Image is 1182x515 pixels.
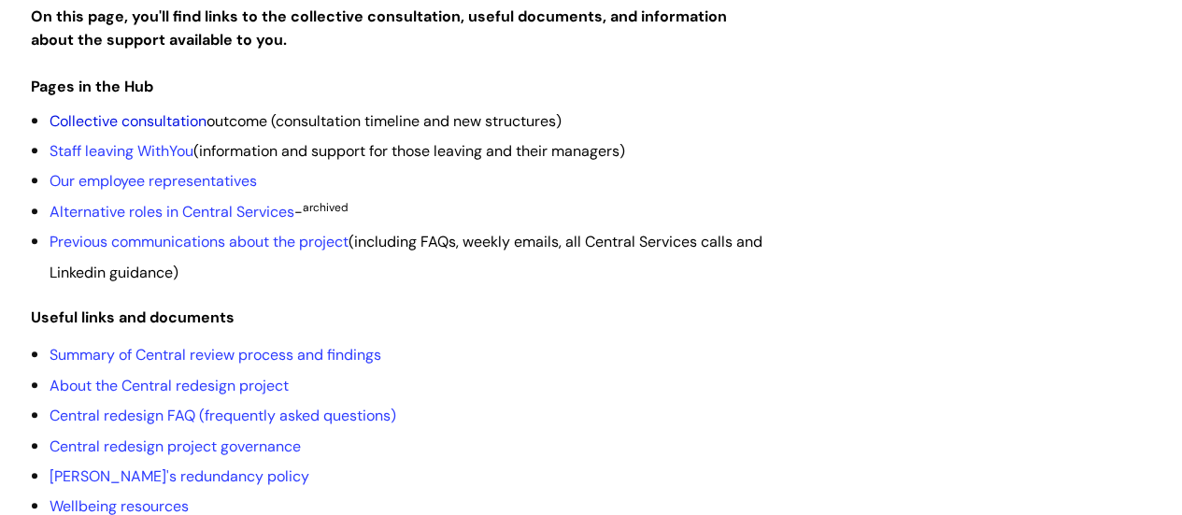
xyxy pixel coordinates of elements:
a: Our employee representatives [50,171,257,191]
a: Previous communications about the project [50,232,349,251]
strong: On this page, you'll find links to the collective consultation, useful documents, and information... [31,7,727,50]
a: Staff leaving WithYou [50,141,193,161]
a: Central redesign FAQ (frequently asked questions) [50,406,396,425]
strong: Useful links and documents [31,308,235,327]
a: About the Central redesign project [50,376,289,395]
span: (information and support for those leaving and their managers) [50,141,625,161]
a: Alternative roles in Central Services [50,202,294,222]
a: Collective consultation [50,111,206,131]
span: - [50,202,349,222]
a: Central redesign project governance [50,436,301,456]
sup: archived [303,200,349,215]
span: (including FAQs, weekly emails, all Central Services calls and Linkedin guidance) [50,232,762,281]
strong: Pages in the Hub [31,77,153,96]
a: Summary of Central review process and findings [50,345,381,365]
span: outcome (consultation timeline and new structures) [50,111,562,131]
a: [PERSON_NAME]'s redundancy policy [50,466,309,486]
